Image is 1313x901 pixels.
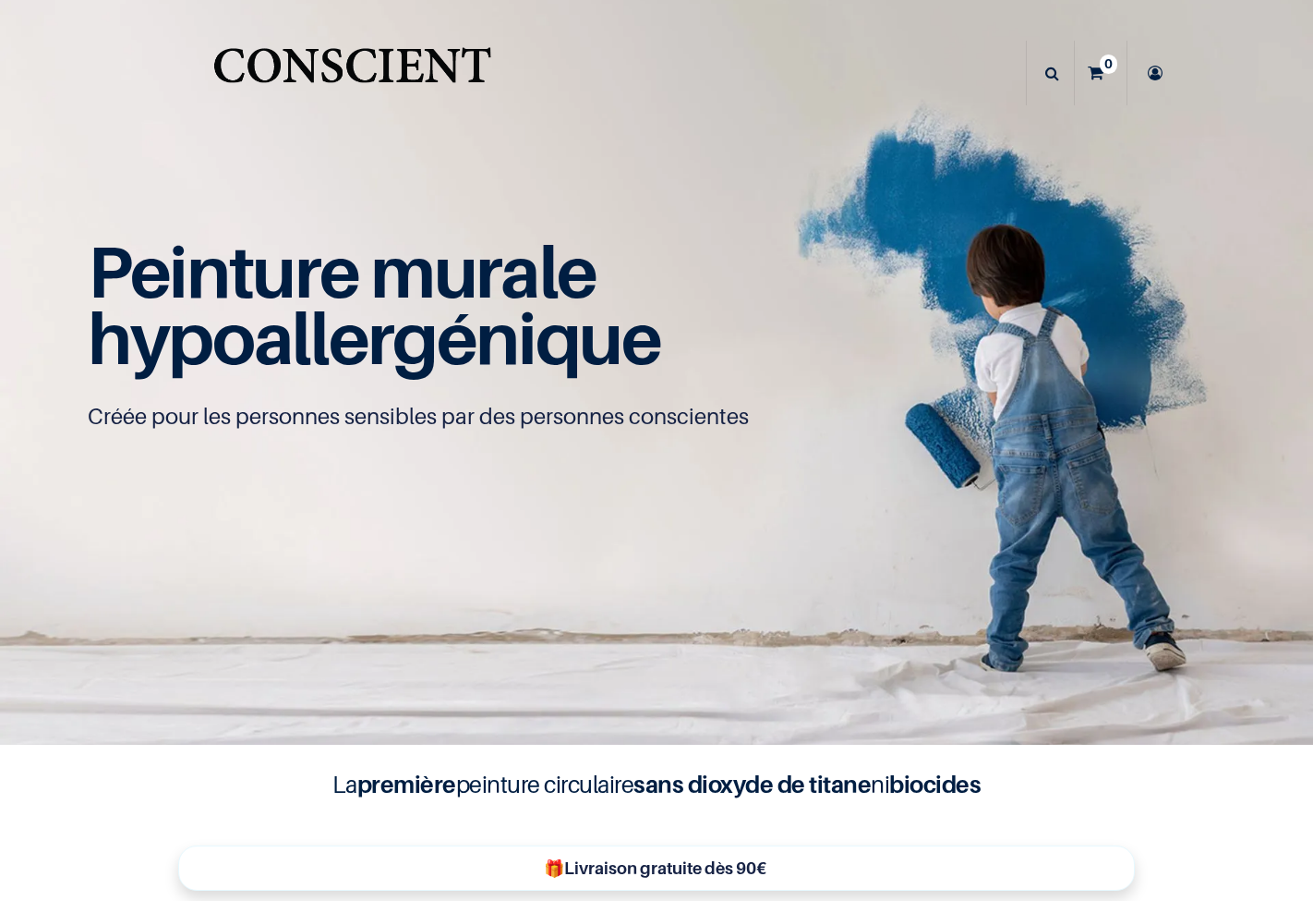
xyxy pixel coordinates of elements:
img: Conscient [210,37,495,110]
sup: 0 [1100,55,1117,73]
a: Logo of Conscient [210,37,495,110]
b: biocides [889,770,981,798]
span: hypoallergénique [88,295,661,381]
p: Créée pour les personnes sensibles par des personnes conscientes [88,402,1225,432]
h4: La peinture circulaire ni [287,767,1026,802]
b: 🎁Livraison gratuite dès 90€ [544,858,766,878]
a: 0 [1075,41,1126,105]
span: Peinture murale [88,228,596,314]
b: première [357,770,456,798]
b: sans dioxyde de titane [633,770,871,798]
